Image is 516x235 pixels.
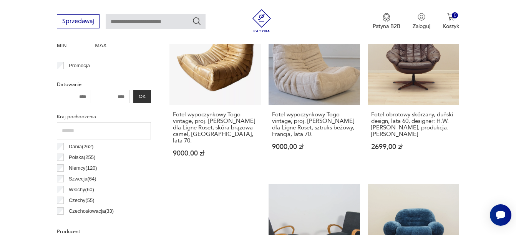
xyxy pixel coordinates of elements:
a: Sprzedawaj [57,19,100,25]
p: Koszyk [443,23,459,30]
button: Patyna B2B [373,13,400,30]
a: Ikona medaluPatyna B2B [373,13,400,30]
p: Czechosłowacja ( 33 ) [69,207,114,215]
button: Sprzedawaj [57,14,100,28]
img: Ikona medalu [383,13,390,22]
img: Patyna - sklep z meblami i dekoracjami vintage [250,9,273,32]
p: Promocja [69,61,90,70]
h3: Fotel obrotowy skórzany, duński design, lata 60, designer: H.W. [PERSON_NAME], produkcja: [PERSON... [371,111,456,137]
p: Niemcy ( 120 ) [69,164,97,172]
iframe: Smartsupp widget button [490,204,511,226]
p: Czechy ( 55 ) [69,196,95,205]
p: 9000,00 zł [272,144,357,150]
h3: Fotel wypoczynkowy Togo vintage, proj. [PERSON_NAME] dla Ligne Roset, sztruks beżowy, Francja, la... [272,111,357,137]
button: Zaloguj [413,13,430,30]
label: MAX [95,40,129,52]
p: 9000,00 zł [173,150,257,157]
p: Szwecja ( 64 ) [69,175,96,183]
a: Fotel obrotowy skórzany, duński design, lata 60, designer: H.W. Klein, produkcja: BraminFotel obr... [368,14,459,172]
p: 2699,00 zł [371,144,456,150]
img: Ikonka użytkownika [418,13,425,21]
p: Norwegia ( 26 ) [69,218,99,226]
a: KlasykFotel wypoczynkowy Togo vintage, proj. M. Ducaroy dla Ligne Roset, sztruks beżowy, Francja,... [269,14,360,172]
p: Zaloguj [413,23,430,30]
button: 0Koszyk [443,13,459,30]
img: Ikona koszyka [447,13,455,21]
h3: Fotel wypoczynkowy Togo vintage, proj. [PERSON_NAME] dla Ligne Roset, skóra brązowa camel, [GEOGR... [173,111,257,144]
button: OK [133,90,151,103]
p: Włochy ( 60 ) [69,185,94,194]
label: MIN [57,40,91,52]
p: Datowanie [57,80,151,89]
p: Dania ( 262 ) [69,142,93,151]
p: Polska ( 255 ) [69,153,95,162]
div: 0 [452,12,458,19]
p: Kraj pochodzenia [57,113,151,121]
button: Szukaj [192,17,201,26]
p: Patyna B2B [373,23,400,30]
a: KlasykFotel wypoczynkowy Togo vintage, proj. M. Ducaroy dla Ligne Roset, skóra brązowa camel, Fra... [169,14,261,172]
